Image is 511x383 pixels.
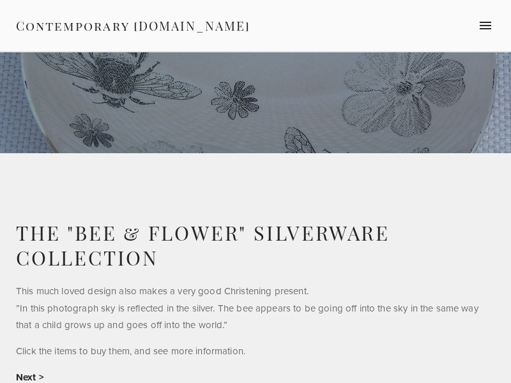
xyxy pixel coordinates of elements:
p: This much loved design also makes a very good Christening present. ”In this photograph sky is ref... [16,283,495,333]
h1: Contemporary [DOMAIN_NAME] [16,13,250,38]
h1: The "Bee & Flower" Silverware Collection [16,220,495,270]
p: Click the items to buy them, and see more information. [16,343,495,359]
